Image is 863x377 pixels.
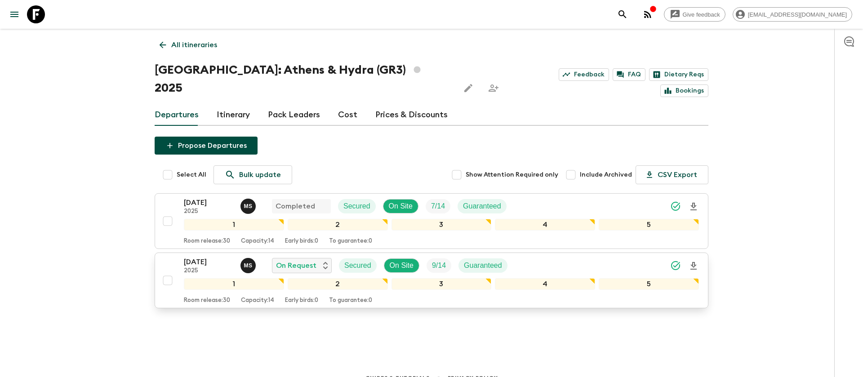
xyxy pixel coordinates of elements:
[426,199,450,213] div: Trip Fill
[343,201,370,212] p: Secured
[241,297,274,304] p: Capacity: 14
[184,219,284,231] div: 1
[383,199,418,213] div: On Site
[184,278,284,290] div: 1
[384,258,419,273] div: On Site
[463,201,501,212] p: Guaranteed
[155,193,708,249] button: [DATE]2025Magda SotiriadisCompletedSecuredOn SiteTrip FillGuaranteed12345Room release:30Capacity:...
[184,267,233,275] p: 2025
[670,201,681,212] svg: Synced Successfully
[391,278,492,290] div: 3
[670,260,681,271] svg: Synced Successfully
[240,261,258,268] span: Magda Sotiriadis
[155,253,708,308] button: [DATE]2025Magda SotiriadisOn RequestSecuredOn SiteTrip FillGuaranteed12345Room release:30Capacity...
[339,258,377,273] div: Secured
[495,219,595,231] div: 4
[268,104,320,126] a: Pack Leaders
[427,258,451,273] div: Trip Fill
[636,165,708,184] button: CSV Export
[688,201,699,212] svg: Download Onboarding
[276,260,316,271] p: On Request
[664,7,725,22] a: Give feedback
[743,11,852,18] span: [EMAIL_ADDRESS][DOMAIN_NAME]
[285,297,318,304] p: Early birds: 0
[288,219,388,231] div: 2
[688,261,699,271] svg: Download Onboarding
[155,61,452,97] h1: [GEOGRAPHIC_DATA]: Athens & Hydra (GR3) 2025
[614,5,632,23] button: search adventures
[177,170,206,179] span: Select All
[217,104,250,126] a: Itinerary
[240,258,258,273] button: MS
[329,238,372,245] p: To guarantee: 0
[459,79,477,97] button: Edit this itinerary
[171,40,217,50] p: All itineraries
[184,257,233,267] p: [DATE]
[214,165,292,184] a: Bulk update
[244,262,252,269] p: M S
[375,104,448,126] a: Prices & Discounts
[464,260,502,271] p: Guaranteed
[599,278,699,290] div: 5
[613,68,645,81] a: FAQ
[338,199,376,213] div: Secured
[599,219,699,231] div: 5
[344,260,371,271] p: Secured
[184,208,233,215] p: 2025
[559,68,609,81] a: Feedback
[649,68,708,81] a: Dietary Reqs
[184,197,233,208] p: [DATE]
[288,278,388,290] div: 2
[155,104,199,126] a: Departures
[184,297,230,304] p: Room release: 30
[431,201,445,212] p: 7 / 14
[391,219,492,231] div: 3
[241,238,274,245] p: Capacity: 14
[389,201,413,212] p: On Site
[485,79,503,97] span: Share this itinerary
[239,169,281,180] p: Bulk update
[390,260,414,271] p: On Site
[432,260,446,271] p: 9 / 14
[184,238,230,245] p: Room release: 30
[329,297,372,304] p: To guarantee: 0
[240,201,258,208] span: Magda Sotiriadis
[495,278,595,290] div: 4
[733,7,852,22] div: [EMAIL_ADDRESS][DOMAIN_NAME]
[155,36,222,54] a: All itineraries
[466,170,558,179] span: Show Attention Required only
[580,170,632,179] span: Include Archived
[678,11,725,18] span: Give feedback
[5,5,23,23] button: menu
[155,137,258,155] button: Propose Departures
[276,201,315,212] p: Completed
[660,84,708,97] a: Bookings
[338,104,357,126] a: Cost
[285,238,318,245] p: Early birds: 0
